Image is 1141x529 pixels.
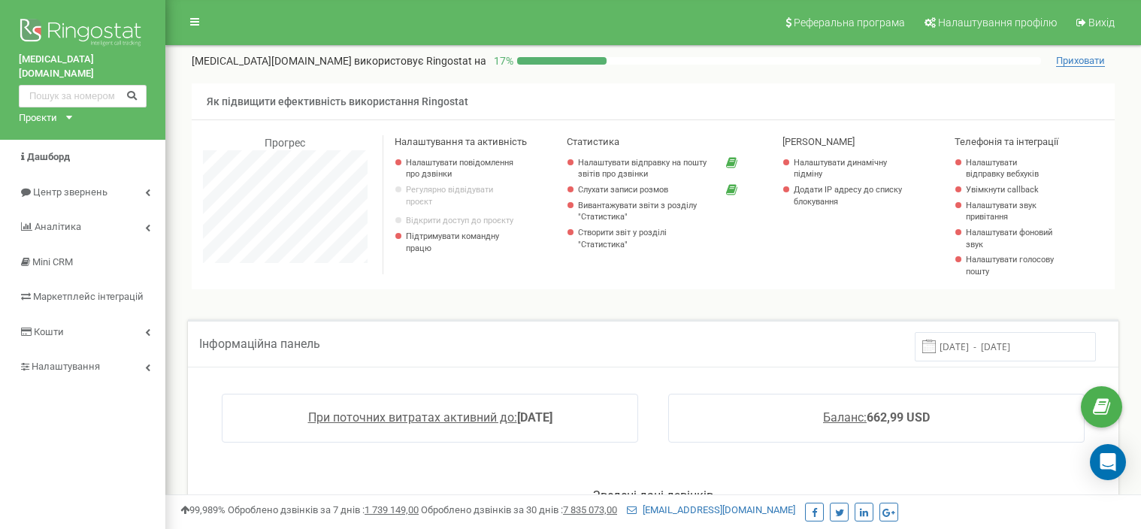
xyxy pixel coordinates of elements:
[265,137,305,149] span: Прогрес
[578,157,719,180] a: Налаштувати відправку на пошту звітів про дзвінки
[563,504,617,515] u: 7 835 073,00
[938,17,1057,29] span: Налаштування профілю
[35,221,81,232] span: Аналiтика
[32,361,100,372] span: Налаштування
[406,231,516,254] p: Підтримувати командну працю
[955,136,1058,147] span: Телефонія та інтеграції
[794,17,905,29] span: Реферальна програма
[578,200,719,223] a: Вивантажувати звіти з розділу "Статистика"
[19,53,147,80] a: [MEDICAL_DATA][DOMAIN_NAME]
[782,136,855,147] span: [PERSON_NAME]
[406,157,516,180] a: Налаштувати повідомлення про дзвінки
[33,291,144,302] span: Маркетплейс інтеграцій
[19,15,147,53] img: Ringostat logo
[486,53,517,68] p: 17 %
[19,111,57,125] div: Проєкти
[354,55,486,67] span: використовує Ringostat на
[966,200,1057,223] a: Налаштувати звук привітання
[966,157,1057,180] a: Налаштувати відправку вебхуків
[823,410,867,425] span: Баланс:
[199,337,320,351] span: Інформаційна панель
[1056,55,1105,67] span: Приховати
[180,504,225,515] span: 99,989%
[406,215,516,227] a: Відкрити доступ до проєкту
[966,227,1057,250] a: Налаштувати фоновий звук
[567,136,619,147] span: Статистика
[578,227,719,250] a: Створити звіт у розділі "Статистика"
[794,157,903,180] a: Налаштувати динамічну підміну
[33,186,107,198] span: Центр звернень
[966,254,1057,277] a: Налаштувати голосову пошту
[593,488,713,503] span: Зведені дані дзвінків
[34,326,64,337] span: Кошти
[192,53,486,68] p: [MEDICAL_DATA][DOMAIN_NAME]
[308,410,552,425] a: При поточних витратах активний до:[DATE]
[32,256,73,268] span: Mini CRM
[823,410,930,425] a: Баланс:662,99 USD
[27,151,70,162] span: Дашборд
[966,184,1057,196] a: Увімкнути callback
[207,95,468,107] span: Як підвищити ефективність використання Ringostat
[365,504,419,515] u: 1 739 149,00
[228,504,419,515] span: Оброблено дзвінків за 7 днів :
[794,184,903,207] a: Додати IP адресу до списку блокування
[578,184,719,196] a: Слухати записи розмов
[395,136,527,147] span: Налаштування та активність
[1088,17,1115,29] span: Вихід
[1090,444,1126,480] div: Open Intercom Messenger
[627,504,795,515] a: [EMAIL_ADDRESS][DOMAIN_NAME]
[421,504,617,515] span: Оброблено дзвінків за 30 днів :
[19,85,147,107] input: Пошук за номером
[406,184,516,207] p: Регулярно відвідувати проєкт
[308,410,517,425] span: При поточних витратах активний до:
